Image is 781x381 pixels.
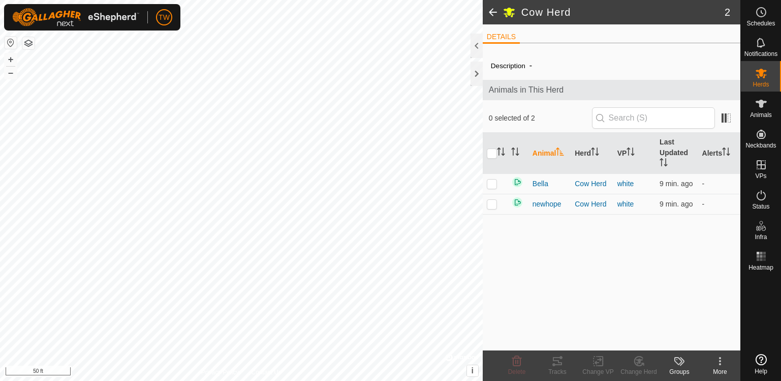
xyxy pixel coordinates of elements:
[22,37,35,49] button: Map Layers
[483,32,520,44] li: DETAILS
[745,142,776,149] span: Neckbands
[755,173,766,179] span: VPs
[744,51,777,57] span: Notifications
[575,179,609,189] div: Cow Herd
[201,368,239,377] a: Privacy Policy
[521,6,725,18] h2: Cow Herd
[556,149,564,157] p-sorticon: Activate to sort
[752,203,769,210] span: Status
[511,176,523,188] img: returning on
[725,5,730,20] span: 2
[12,8,139,26] img: Gallagher Logo
[5,53,17,66] button: +
[528,133,571,174] th: Animal
[491,62,525,70] label: Description
[489,84,734,96] span: Animals in This Herd
[578,367,618,376] div: Change VP
[617,200,634,208] a: white
[472,366,474,375] span: i
[660,160,668,168] p-sorticon: Activate to sort
[722,149,730,157] p-sorticon: Activate to sort
[525,57,536,74] span: -
[467,365,478,376] button: i
[753,81,769,87] span: Herds
[591,149,599,157] p-sorticon: Activate to sort
[571,133,613,174] th: Herd
[741,350,781,378] a: Help
[700,367,740,376] div: More
[618,367,659,376] div: Change Herd
[655,133,698,174] th: Last Updated
[746,20,775,26] span: Schedules
[489,113,592,124] span: 0 selected of 2
[698,173,740,194] td: -
[698,194,740,214] td: -
[575,199,609,210] div: Cow Herd
[613,133,655,174] th: VP
[511,149,519,157] p-sorticon: Activate to sort
[660,180,693,188] span: Oct 12, 2025, 7:34 AM
[497,149,505,157] p-sorticon: Activate to sort
[5,67,17,79] button: –
[533,179,548,189] span: Bella
[627,149,635,157] p-sorticon: Activate to sort
[698,133,740,174] th: Alerts
[159,12,170,23] span: TW
[748,265,773,271] span: Heatmap
[750,112,772,118] span: Animals
[508,368,526,375] span: Delete
[592,107,715,129] input: Search (S)
[252,368,282,377] a: Contact Us
[5,37,17,49] button: Reset Map
[755,368,767,374] span: Help
[617,180,634,188] a: white
[755,234,767,240] span: Infra
[533,199,561,210] span: newhope
[660,200,693,208] span: Oct 12, 2025, 7:34 AM
[511,196,523,209] img: returning on
[659,367,700,376] div: Groups
[537,367,578,376] div: Tracks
